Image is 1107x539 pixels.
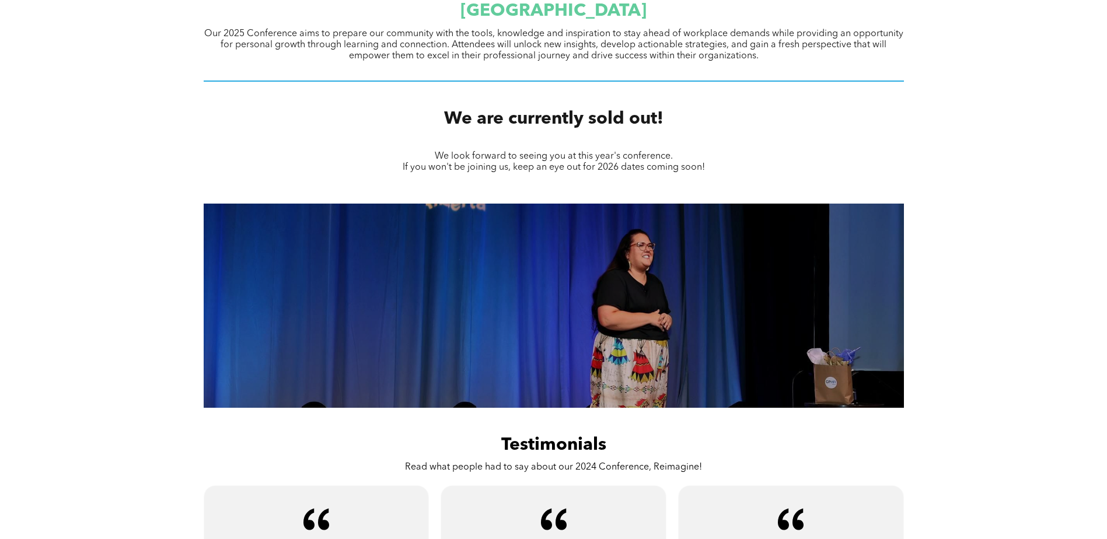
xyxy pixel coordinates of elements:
span: Testimonials [501,436,606,454]
span: If you won't be joining us, keep an eye out for 2026 dates coming soon! [403,163,705,172]
span: Read what people had to say about our 2024 Conference, Reimagine! [405,463,702,472]
span: We look forward to seeing you at this year's conference. [435,152,673,161]
span: Our 2025 Conference aims to prepare our community with the tools, knowledge and inspiration to st... [204,29,903,61]
span: We are currently sold out! [444,110,663,128]
span: [GEOGRAPHIC_DATA] [460,2,647,20]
